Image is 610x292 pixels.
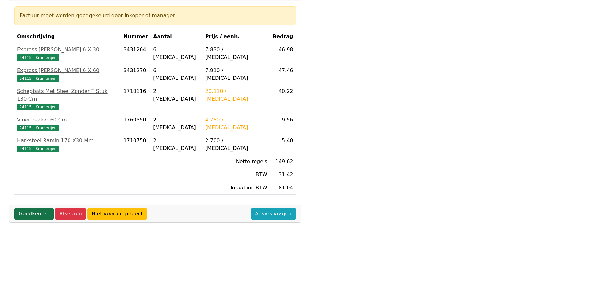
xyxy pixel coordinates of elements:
div: Factuur moet worden goedgekeurd door inkoper of manager. [20,12,290,20]
td: BTW [203,168,270,181]
div: Schepbats Met Steel Zonder T Stuk 130 Cm [17,88,118,103]
a: Vloertrekker 60 Cm24115 - Kramerijen [17,116,118,131]
td: 149.62 [270,155,296,168]
th: Nummer [121,30,150,43]
div: Vloertrekker 60 Cm [17,116,118,124]
div: Harksteel Ramin 170 X30 Mm [17,137,118,145]
td: 31.42 [270,168,296,181]
td: 47.46 [270,64,296,85]
a: Express [PERSON_NAME] 6 X 6024115 - Kramerijen [17,67,118,82]
a: Schepbats Met Steel Zonder T Stuk 130 Cm24115 - Kramerijen [17,88,118,111]
span: 24115 - Kramerijen [17,54,59,61]
td: 9.56 [270,113,296,134]
span: 24115 - Kramerijen [17,104,59,110]
span: 24115 - Kramerijen [17,75,59,82]
div: 7.910 / [MEDICAL_DATA] [205,67,267,82]
td: 3431264 [121,43,150,64]
td: 5.40 [270,134,296,155]
a: Harksteel Ramin 170 X30 Mm24115 - Kramerijen [17,137,118,152]
div: 20.110 / [MEDICAL_DATA] [205,88,267,103]
div: Express [PERSON_NAME] 6 X 60 [17,67,118,74]
a: Niet voor dit project [87,208,147,220]
th: Bedrag [270,30,296,43]
a: Advies vragen [251,208,296,220]
div: 2 [MEDICAL_DATA] [153,137,200,152]
td: 1760550 [121,113,150,134]
td: Totaal inc BTW [203,181,270,195]
td: 1710116 [121,85,150,113]
a: Goedkeuren [14,208,54,220]
div: 4.780 / [MEDICAL_DATA] [205,116,267,131]
td: Netto regels [203,155,270,168]
th: Omschrijving [14,30,121,43]
div: 2 [MEDICAL_DATA] [153,88,200,103]
a: Express [PERSON_NAME] 6 X 3024115 - Kramerijen [17,46,118,61]
span: 24115 - Kramerijen [17,146,59,152]
div: 6 [MEDICAL_DATA] [153,67,200,82]
div: 6 [MEDICAL_DATA] [153,46,200,61]
div: 2.700 / [MEDICAL_DATA] [205,137,267,152]
td: 1710750 [121,134,150,155]
div: 7.830 / [MEDICAL_DATA] [205,46,267,61]
th: Aantal [150,30,203,43]
div: Express [PERSON_NAME] 6 X 30 [17,46,118,54]
span: 24115 - Kramerijen [17,125,59,131]
th: Prijs / eenh. [203,30,270,43]
td: 46.98 [270,43,296,64]
td: 40.22 [270,85,296,113]
div: 2 [MEDICAL_DATA] [153,116,200,131]
a: Afkeuren [55,208,86,220]
td: 3431270 [121,64,150,85]
td: 181.04 [270,181,296,195]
